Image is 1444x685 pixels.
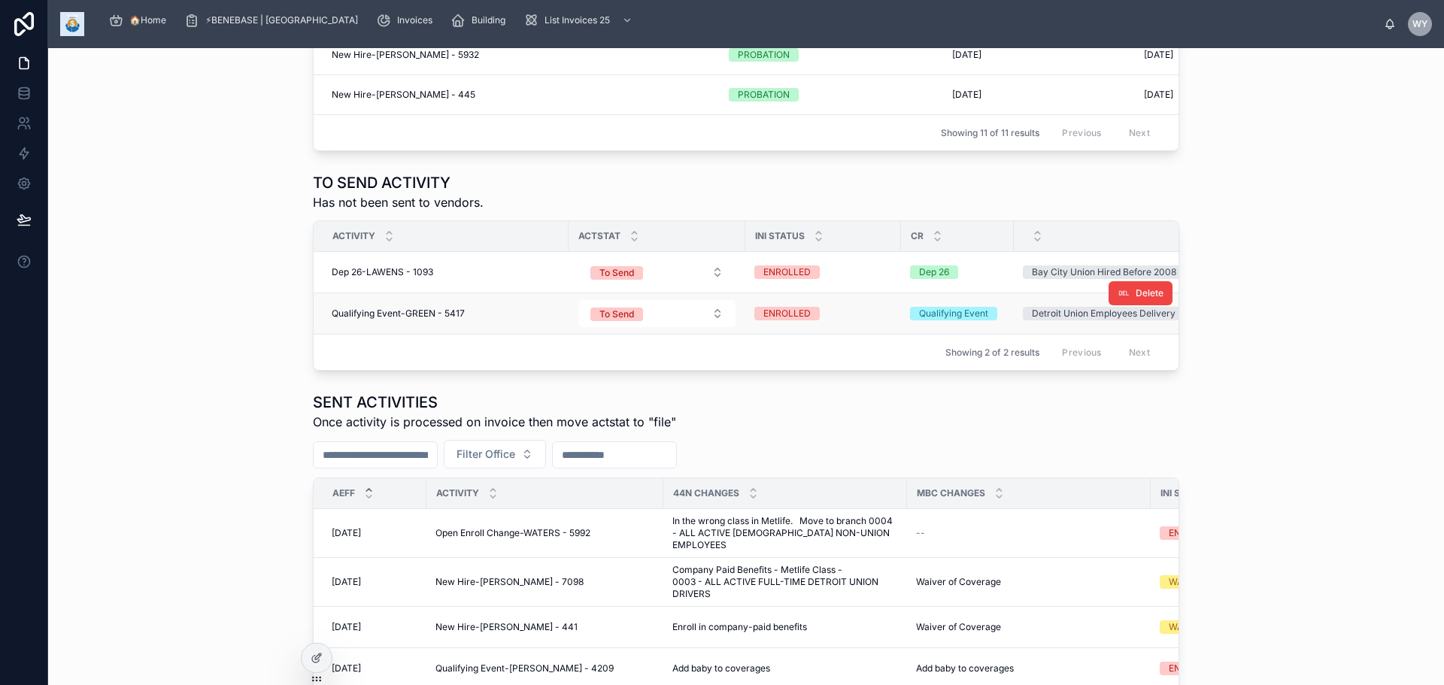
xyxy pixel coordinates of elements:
div: ENROLLED [1169,526,1216,540]
a: [DATE] [332,527,417,539]
span: 🏠Home [129,14,166,26]
span: Delete [1136,287,1163,299]
span: [DATE] [332,662,361,674]
span: Building [472,14,505,26]
span: [DATE] [1144,89,1173,101]
a: Detroit Union Employees Delivery [1023,307,1215,320]
span: -- [916,527,925,539]
div: Qualifying Event [919,307,988,320]
a: Qualifying Event-GREEN - 5417 [332,308,560,320]
span: Activity [436,487,479,499]
span: 44N Changes [673,487,739,499]
span: Add baby to coverages [672,662,770,674]
span: Invoices [397,14,432,26]
span: Qualifying Event-[PERSON_NAME] - 4209 [435,662,614,674]
a: Qualifying Event [910,307,1005,320]
div: ENROLLED [763,265,811,279]
a: Waiver of Coverage [916,621,1142,633]
div: scrollable content [96,4,1384,37]
a: New Hire-[PERSON_NAME] - 445 [332,89,711,101]
span: Enroll in company-paid benefits [672,621,807,633]
a: [DATE] [332,576,417,588]
div: ENROLLED [1169,662,1216,675]
a: Open Enroll Change-WATERS - 5992 [435,527,654,539]
div: To Send [599,266,634,280]
span: Ini Status [755,230,805,242]
button: Select Button [578,300,736,327]
a: Waiver of Coverage [916,576,1142,588]
a: [DATE] [952,49,1120,61]
div: WAIVED [1169,575,1203,589]
a: ENROLLED [754,265,892,279]
a: Select Button [578,299,736,328]
div: ENROLLED [763,307,811,320]
span: Dep 26-LAWENS - 1093 [332,266,433,278]
a: PROBATION [729,88,934,102]
span: Open Enroll Change-WATERS - 5992 [435,527,590,539]
a: Company Paid Benefits - Metlife Class - 0003 - ALL ACTIVE FULL-TIME DETROIT UNION DRIVERS [672,564,898,600]
a: -- [916,527,1142,539]
a: Qualifying Event-[PERSON_NAME] - 4209 [435,662,654,674]
span: Has not been sent to vendors. [313,193,484,211]
span: [DATE] [332,576,361,588]
a: Add baby to coverages [916,662,1142,674]
span: Showing 11 of 11 results [941,127,1039,139]
span: Filter Office [457,447,515,462]
a: Invoices [372,7,443,34]
a: [DATE] [332,621,417,633]
span: New Hire-[PERSON_NAME] - 441 [435,621,578,633]
span: Showing 2 of 2 results [945,347,1039,359]
span: ⚡BENEBASE | [GEOGRAPHIC_DATA] [205,14,358,26]
span: Activity [332,230,375,242]
a: New Hire-[PERSON_NAME] - 7098 [435,576,654,588]
a: ENROLLED [1160,662,1254,675]
a: Enroll in company-paid benefits [672,621,898,633]
a: Building [446,7,516,34]
a: New Hire-[PERSON_NAME] - 5932 [332,49,711,61]
div: PROBATION [738,88,790,102]
span: Qualifying Event-GREEN - 5417 [332,308,465,320]
a: [DATE] [1138,83,1343,107]
a: ENROLLED [1160,526,1254,540]
a: 🏠Home [104,7,177,34]
a: ENROLLED [754,307,892,320]
span: [DATE] [952,89,981,101]
div: Bay City Union Hired Before 2008 [1032,265,1176,279]
span: Ini Status [1160,487,1210,499]
a: Dep 26-LAWENS - 1093 [332,266,560,278]
div: WAIVED [1169,620,1203,634]
h1: TO SEND ACTIVITY [313,172,484,193]
span: List Invoices 25 [545,14,610,26]
a: Add baby to coverages [672,662,898,674]
div: PROBATION [738,48,790,62]
a: [DATE] [332,662,417,674]
img: App logo [60,12,84,36]
h1: SENT ACTIVITIES [313,392,676,413]
div: To Send [599,308,634,321]
span: New Hire-[PERSON_NAME] - 7098 [435,576,584,588]
a: Dep 26 [910,265,1005,279]
span: Waiver of Coverage [916,576,1001,588]
span: Add baby to coverages [916,662,1014,674]
span: [DATE] [952,49,981,61]
button: Select Button [578,259,736,286]
a: Select Button [578,258,736,286]
a: PROBATION [729,48,934,62]
a: WAIVED [1160,620,1254,634]
button: Delete [1109,281,1172,305]
span: [DATE] [332,527,361,539]
div: Dep 26 [919,265,949,279]
span: Once activity is processed on invoice then move actstat to "file" [313,413,676,431]
span: MBC Changes [917,487,985,499]
a: List Invoices 25 [519,7,640,34]
a: WAIVED [1160,575,1254,589]
div: Detroit Union Employees Delivery [1032,307,1176,320]
a: Bay City Union Hired Before 2008 [1023,265,1215,279]
span: [DATE] [332,621,361,633]
span: ActStat [578,230,620,242]
a: [DATE] [1138,43,1343,67]
span: AEff [332,487,355,499]
a: In the wrong class in Metlife. Move to branch 0004 - ALL ACTIVE [DEMOGRAPHIC_DATA] NON-UNION EMPL... [672,515,898,551]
